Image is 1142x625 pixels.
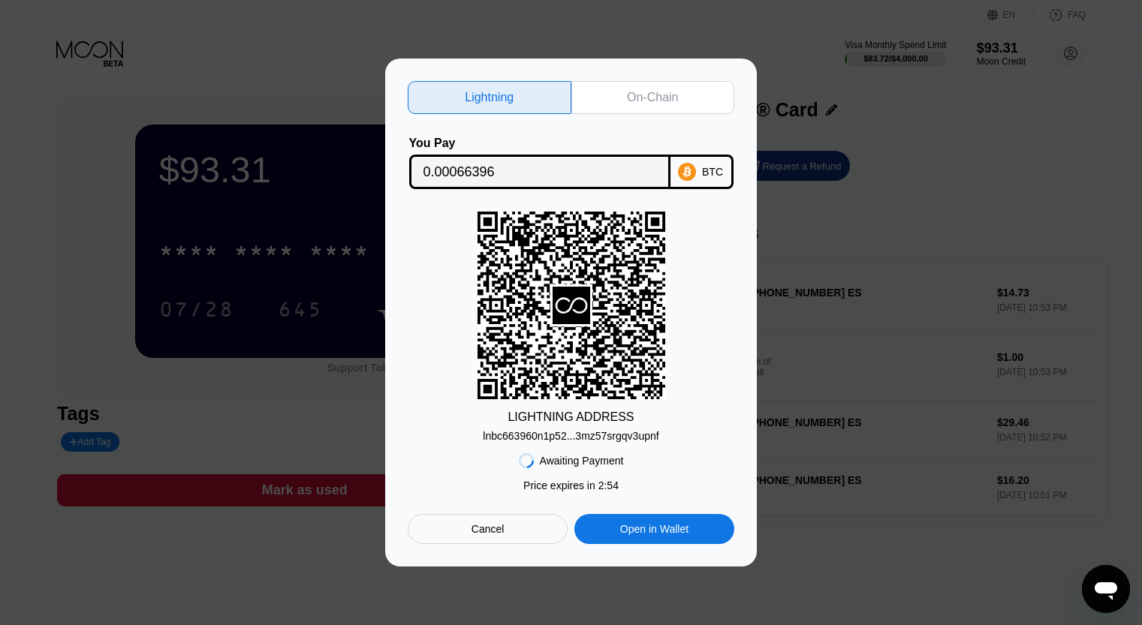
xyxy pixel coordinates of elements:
div: On-Chain [627,90,678,105]
div: lnbc663960n1p52...3mz57srgqv3upnf [483,430,658,442]
div: You Pay [409,137,670,150]
div: Open in Wallet [574,514,734,544]
div: BTC [702,166,723,178]
div: Lightning [408,81,571,114]
div: Open in Wallet [620,522,689,536]
iframe: Button to launch messaging window [1082,565,1130,613]
div: You PayBTC [408,137,734,189]
div: Awaiting Payment [540,455,624,467]
div: Cancel [472,522,505,536]
div: On-Chain [571,81,735,114]
span: 2 : 54 [598,479,619,491]
div: lnbc663960n1p52...3mz57srgqv3upnf [483,424,658,442]
div: Lightning [465,90,514,105]
div: Cancel [408,514,568,544]
div: Price expires in [523,479,619,491]
div: LIGHTNING ADDRESS [508,410,634,424]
